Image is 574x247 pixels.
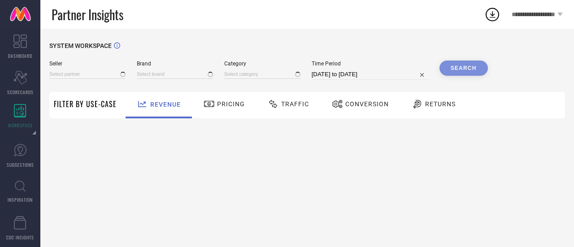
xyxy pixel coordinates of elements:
span: Brand [137,61,213,67]
span: INSPIRATION [8,196,33,203]
span: Seller [49,61,126,67]
span: Category [224,61,300,67]
input: Select partner [49,69,126,79]
span: SYSTEM WORKSPACE [49,42,112,49]
span: Returns [425,100,456,108]
span: DASHBOARD [8,52,32,59]
input: Select brand [137,69,213,79]
span: Time Period [312,61,428,67]
span: Conversion [345,100,389,108]
span: Pricing [217,100,245,108]
span: Traffic [281,100,309,108]
input: Select category [224,69,300,79]
div: Open download list [484,6,500,22]
input: Select time period [312,69,428,80]
span: WORKSPACE [8,122,33,129]
span: Revenue [150,101,181,108]
span: Partner Insights [52,5,123,24]
span: Filter By Use-Case [54,99,117,109]
span: SCORECARDS [7,89,34,95]
span: SUGGESTIONS [7,161,34,168]
span: CDC INSIGHTS [6,234,34,241]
